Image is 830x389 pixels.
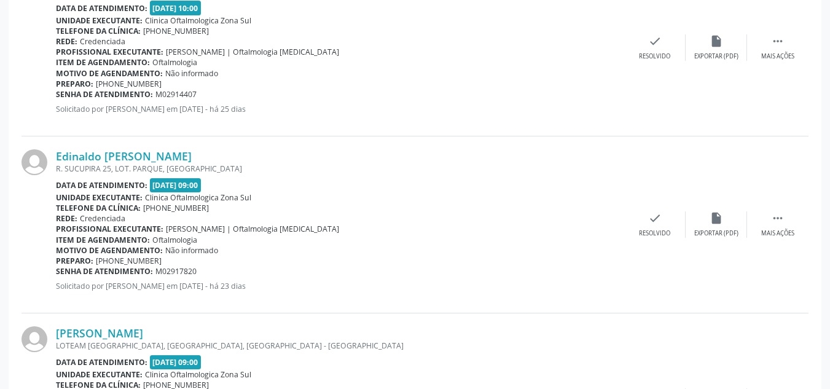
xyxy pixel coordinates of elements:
i:  [771,211,785,225]
b: Rede: [56,213,77,224]
img: img [22,326,47,352]
b: Telefone da clínica: [56,203,141,213]
b: Motivo de agendamento: [56,245,163,256]
b: Item de agendamento: [56,57,150,68]
b: Data de atendimento: [56,180,147,191]
span: [PHONE_NUMBER] [143,203,209,213]
b: Unidade executante: [56,15,143,26]
div: Resolvido [639,229,670,238]
i: insert_drive_file [710,211,723,225]
span: Credenciada [80,213,125,224]
b: Profissional executante: [56,47,163,57]
p: Solicitado por [PERSON_NAME] em [DATE] - há 23 dias [56,281,624,291]
span: Clinica Oftalmologica Zona Sul [145,192,251,203]
span: Clinica Oftalmologica Zona Sul [145,369,251,380]
div: R. SUCUPIRA 25, LOT. PARQUE, [GEOGRAPHIC_DATA] [56,163,624,174]
b: Unidade executante: [56,192,143,203]
b: Data de atendimento: [56,3,147,14]
div: LOTEAM [GEOGRAPHIC_DATA], [GEOGRAPHIC_DATA], [GEOGRAPHIC_DATA] - [GEOGRAPHIC_DATA] [56,340,624,351]
span: M02917820 [155,266,197,277]
b: Data de atendimento: [56,357,147,367]
div: Exportar (PDF) [694,229,738,238]
span: Não informado [165,68,218,79]
p: Solicitado por [PERSON_NAME] em [DATE] - há 25 dias [56,104,624,114]
span: M02914407 [155,89,197,100]
span: Oftalmologia [152,235,197,245]
span: Não informado [165,245,218,256]
b: Profissional executante: [56,224,163,234]
span: [PHONE_NUMBER] [96,79,162,89]
div: Resolvido [639,52,670,61]
b: Item de agendamento: [56,235,150,245]
span: [PERSON_NAME] | Oftalmologia [MEDICAL_DATA] [166,47,339,57]
img: img [22,149,47,175]
div: Exportar (PDF) [694,52,738,61]
a: Edinaldo [PERSON_NAME] [56,149,192,163]
span: Credenciada [80,36,125,47]
b: Preparo: [56,79,93,89]
span: [DATE] 09:00 [150,178,202,192]
b: Senha de atendimento: [56,266,153,277]
span: [PERSON_NAME] | Oftalmologia [MEDICAL_DATA] [166,224,339,234]
b: Rede: [56,36,77,47]
span: Oftalmologia [152,57,197,68]
i: check [648,34,662,48]
span: [PHONE_NUMBER] [143,26,209,36]
i:  [771,34,785,48]
span: [DATE] 09:00 [150,355,202,369]
b: Motivo de agendamento: [56,68,163,79]
div: Mais ações [761,229,794,238]
div: Mais ações [761,52,794,61]
span: [DATE] 10:00 [150,1,202,15]
b: Unidade executante: [56,369,143,380]
b: Telefone da clínica: [56,26,141,36]
a: [PERSON_NAME] [56,326,143,340]
span: [PHONE_NUMBER] [96,256,162,266]
b: Preparo: [56,256,93,266]
span: Clinica Oftalmologica Zona Sul [145,15,251,26]
b: Senha de atendimento: [56,89,153,100]
i: check [648,211,662,225]
i: insert_drive_file [710,34,723,48]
